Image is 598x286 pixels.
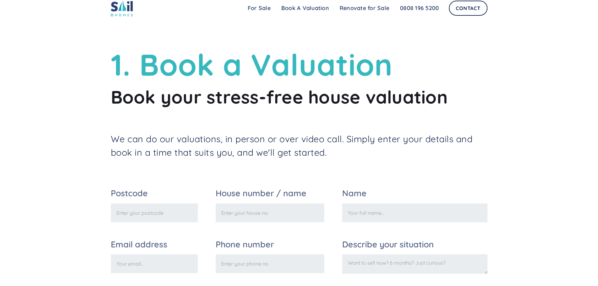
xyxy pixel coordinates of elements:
[334,2,395,14] a: Renovate for Sale
[111,203,198,222] input: Enter your postcode
[276,2,334,14] a: Book A Valuation
[449,1,487,16] a: Contact
[111,240,198,249] label: Email address
[216,254,325,273] input: Enter your phone no.
[111,254,198,273] input: Your email...
[111,189,198,197] label: Postcode
[395,2,444,14] a: 0808 196 5200
[242,2,276,14] a: For Sale
[342,203,487,222] input: Your full name...
[216,189,325,197] label: House number / name
[216,240,325,249] label: Phone number
[216,203,325,222] input: Enter your house no.
[111,47,488,83] h1: 1. Book a Valuation
[111,86,488,108] h2: Book your stress-free house valuation
[342,240,487,249] label: Describe your situation
[342,189,487,197] label: Name
[111,132,488,159] p: We can do our valuations, in person or over video call. Simply enter your details and book in a t...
